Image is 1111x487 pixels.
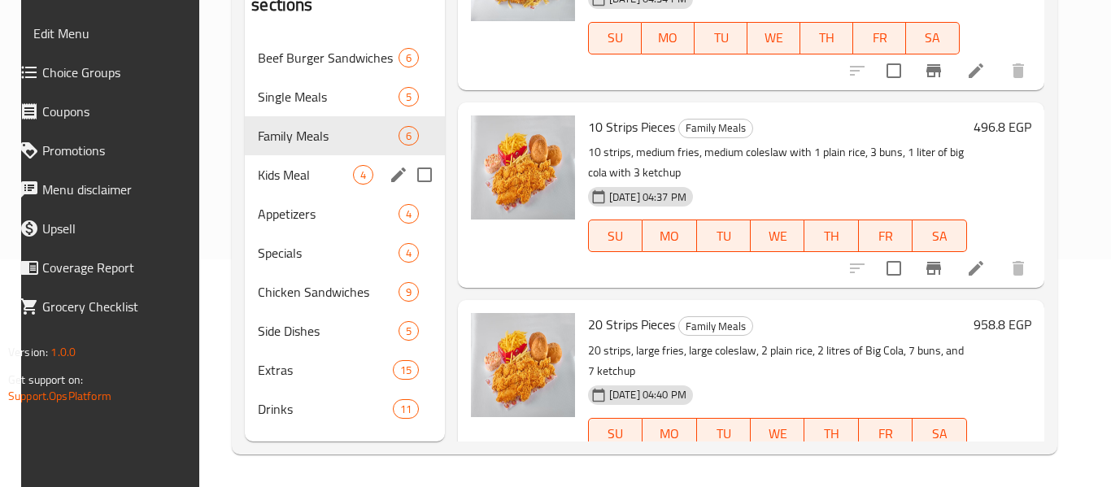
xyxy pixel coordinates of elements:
button: edit [386,163,411,187]
span: Chicken Sandwiches [258,282,398,302]
span: Single Meals [258,87,398,107]
span: Select to update [877,54,911,88]
span: 5 [399,89,418,105]
div: Beef Burger Sandwiches6 [245,38,445,77]
span: WE [754,26,794,50]
div: Chicken Sandwiches9 [245,272,445,311]
span: SU [595,422,636,446]
span: Choice Groups [42,63,172,82]
button: Branch-specific-item [914,249,953,288]
p: 10 strips, medium fries, medium coleslaw with 1 plain rice, 3 buns, 1 liter of big cola with 3 ke... [588,142,967,183]
a: Grocery Checklist [7,287,185,326]
span: Family Meals [679,317,752,336]
a: Edit menu item [966,259,986,278]
span: Menu disclaimer [42,180,172,199]
span: 5 [399,324,418,339]
span: Appetizers [258,204,398,224]
h6: 496.8 EGP [974,115,1031,138]
span: TU [704,422,744,446]
button: WE [751,220,804,252]
img: 10 Strips Pieces [471,115,575,220]
span: Drinks [258,399,392,419]
span: [DATE] 04:37 PM [603,189,693,205]
span: MO [649,422,690,446]
div: Family Meals6 [245,116,445,155]
h6: 958.8 EGP [974,313,1031,336]
div: Side Dishes5 [245,311,445,350]
a: Coupons [7,92,185,131]
span: TH [811,422,852,446]
span: 9 [399,285,418,300]
button: TU [697,220,751,252]
div: Kids Meal4edit [245,155,445,194]
span: SU [595,26,635,50]
div: Appetizers4 [245,194,445,233]
span: Grocery Checklist [42,297,172,316]
button: Branch-specific-item [914,51,953,90]
div: Extras15 [245,350,445,389]
button: SA [913,418,966,450]
div: Family Meals [678,316,753,336]
button: MO [643,220,696,252]
img: 20 Strips Pieces [471,313,575,417]
span: Extras [258,360,392,380]
div: items [399,48,419,67]
span: Edit Menu [33,24,172,43]
a: Support.OpsPlatform [8,385,111,407]
span: Get support on: [8,369,83,390]
span: Side Dishes [258,321,398,341]
button: SU [588,418,643,450]
p: 20 strips, large fries, large coleslaw, 2 plain rice, 2 litres of Big Cola, 7 buns, and 7 ketchup [588,341,967,381]
div: Family Meals [678,119,753,138]
span: Family Meals [679,119,752,137]
span: Specials [258,243,398,263]
span: 4 [354,167,373,183]
span: Promotions [42,141,172,160]
a: Edit menu item [966,61,986,80]
span: TH [811,224,852,248]
div: items [399,282,419,302]
button: SU [588,220,643,252]
button: SU [588,22,642,54]
nav: Menu sections [245,32,445,435]
a: Upsell [7,209,185,248]
button: TU [697,418,751,450]
span: WE [757,422,798,446]
span: Upsell [42,219,172,238]
span: SA [913,26,952,50]
button: SA [913,220,966,252]
button: delete [999,249,1038,288]
a: Promotions [7,131,185,170]
span: Coupons [42,102,172,121]
div: Single Meals5 [245,77,445,116]
button: WE [747,22,800,54]
button: WE [751,418,804,450]
a: Coverage Report [7,248,185,287]
div: items [399,126,419,146]
span: Family Meals [258,126,398,146]
span: SA [919,224,960,248]
span: [DATE] 04:40 PM [603,387,693,402]
span: FR [865,422,906,446]
span: TH [807,26,847,50]
span: TU [704,224,744,248]
div: Drinks11 [245,389,445,428]
span: 11 [394,402,418,417]
span: FR [860,26,900,50]
button: MO [642,22,695,54]
span: SU [595,224,636,248]
a: Choice Groups [7,53,185,92]
button: TU [695,22,747,54]
a: Menu disclaimer [7,170,185,209]
button: delete [999,51,1038,90]
div: items [393,360,419,380]
span: SA [919,422,960,446]
span: Version: [8,341,48,363]
span: Kids Meal [258,165,352,185]
button: FR [859,418,913,450]
button: TH [804,220,858,252]
span: Beef Burger Sandwiches [258,48,398,67]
